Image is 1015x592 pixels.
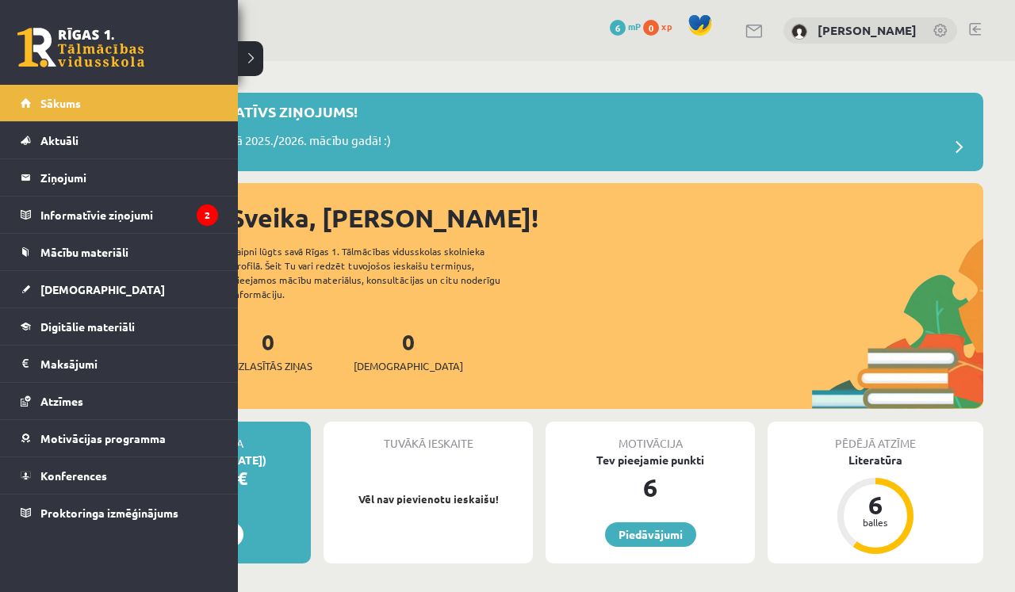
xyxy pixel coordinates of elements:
div: Motivācija [546,422,755,452]
div: balles [852,518,899,527]
span: Atzīmes [40,394,83,408]
legend: Maksājumi [40,346,218,382]
span: Konferences [40,468,107,483]
span: [DEMOGRAPHIC_DATA] [40,282,165,296]
span: Sākums [40,96,81,110]
a: Jauns informatīvs ziņojums! Direktores uzruna jaunajā 2025./2026. mācību gadā! :) [103,101,975,163]
p: Direktores uzruna jaunajā 2025./2026. mācību gadā! :) [103,132,391,154]
span: 0 [643,20,659,36]
a: 6 mP [610,20,641,32]
a: [DEMOGRAPHIC_DATA] [21,271,218,307]
span: Digitālie materiāli [40,319,135,334]
a: Digitālie materiāli [21,308,218,345]
a: Maksājumi [21,346,218,382]
span: mP [628,20,641,32]
a: [PERSON_NAME] [818,22,917,38]
span: Proktoringa izmēģinājums [40,506,178,520]
legend: Ziņojumi [40,159,218,196]
a: Atzīmes [21,383,218,419]
div: Sveika, [PERSON_NAME]! [230,199,983,237]
div: 6 [546,468,755,506]
p: Jauns informatīvs ziņojums! [127,101,358,122]
span: [DEMOGRAPHIC_DATA] [354,358,463,374]
a: 0Neizlasītās ziņas [224,327,312,374]
span: Motivācijas programma [40,431,166,445]
a: Proktoringa izmēģinājums [21,495,218,531]
a: Mācību materiāli [21,234,218,270]
div: Pēdējā atzīme [768,422,983,452]
div: Laipni lūgts savā Rīgas 1. Tālmācības vidusskolas skolnieka profilā. Šeit Tu vari redzēt tuvojošo... [232,244,528,301]
span: € [237,467,247,490]
a: Piedāvājumi [605,522,696,547]
a: Ziņojumi [21,159,218,196]
div: Tuvākā ieskaite [324,422,533,452]
a: Konferences [21,457,218,494]
a: Informatīvie ziņojumi2 [21,197,218,233]
i: 2 [197,204,218,226]
a: Aktuāli [21,122,218,159]
div: Literatūra [768,452,983,468]
a: 0 xp [643,20,680,32]
span: Aktuāli [40,133,79,147]
img: Betija Mačjuka [791,24,807,40]
legend: Informatīvie ziņojumi [40,197,218,233]
span: 6 [610,20,626,36]
a: Sākums [21,85,218,121]
span: Neizlasītās ziņas [224,358,312,374]
div: 6 [852,492,899,518]
a: Literatūra 6 balles [768,452,983,556]
a: Rīgas 1. Tālmācības vidusskola [17,28,144,67]
p: Vēl nav pievienotu ieskaišu! [331,491,525,507]
span: Mācību materiāli [40,245,128,259]
a: 0[DEMOGRAPHIC_DATA] [354,327,463,374]
div: Tev pieejamie punkti [546,452,755,468]
a: Motivācijas programma [21,420,218,456]
span: xp [661,20,672,32]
